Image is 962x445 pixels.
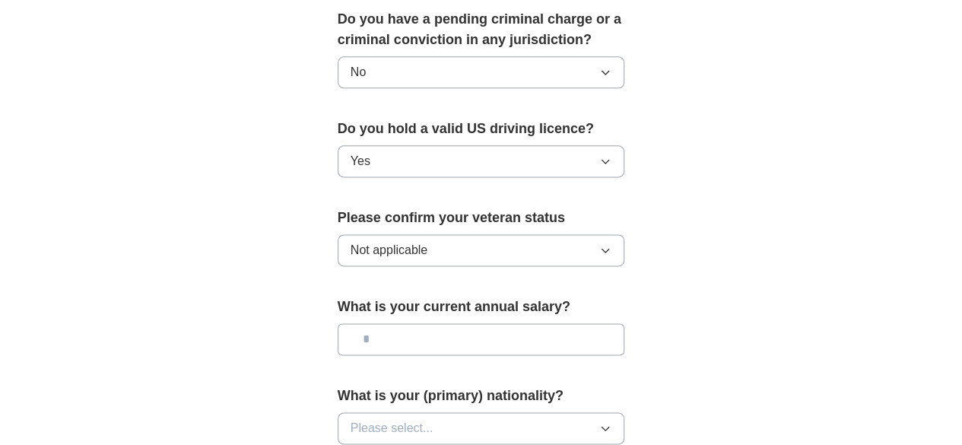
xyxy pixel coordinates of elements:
button: Yes [338,145,625,177]
button: Not applicable [338,234,625,266]
label: What is your current annual salary? [338,297,625,317]
label: Do you hold a valid US driving licence? [338,119,625,139]
span: Not applicable [351,241,427,259]
button: Please select... [338,412,625,444]
span: Yes [351,152,370,170]
label: What is your (primary) nationality? [338,386,625,406]
button: No [338,56,625,88]
span: No [351,63,366,81]
span: Please select... [351,419,433,437]
label: Do you have a pending criminal charge or a criminal conviction in any jurisdiction? [338,9,625,50]
label: Please confirm your veteran status [338,208,625,228]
